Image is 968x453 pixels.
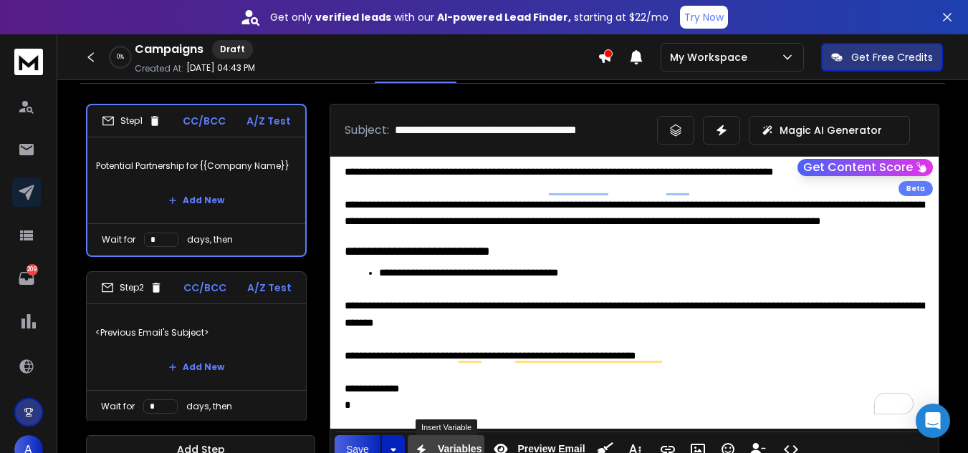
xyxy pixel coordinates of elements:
[680,6,728,29] button: Try Now
[157,186,236,215] button: Add New
[102,115,161,127] div: Step 1
[780,123,882,137] p: Magic AI Generator
[437,10,571,24] strong: AI-powered Lead Finder,
[27,264,38,276] p: 209
[117,53,124,62] p: 0 %
[684,10,724,24] p: Try Now
[157,353,236,381] button: Add New
[95,313,297,353] p: <Previous Email's Subject>
[315,10,391,24] strong: verified leads
[670,50,753,64] p: My Workspace
[851,50,933,64] p: Get Free Credits
[14,49,43,75] img: logo
[101,401,135,412] p: Wait for
[270,10,669,24] p: Get only with our starting at $22/mo
[345,122,389,139] p: Subject:
[821,43,943,72] button: Get Free Credits
[101,281,163,294] div: Step 2
[898,181,933,196] div: Beta
[212,40,253,59] div: Draft
[187,234,233,245] p: days, then
[186,62,255,74] p: [DATE] 04:43 PM
[183,114,226,128] p: CC/BCC
[12,264,41,293] a: 209
[96,146,297,186] p: Potential Partnership for {{Company Name}}
[102,234,135,245] p: Wait for
[135,63,183,74] p: Created At:
[330,157,939,429] div: To enrich screen reader interactions, please activate Accessibility in Grammarly extension settings
[797,159,933,176] button: Get Content Score
[86,271,307,423] li: Step2CC/BCCA/Z Test<Previous Email's Subject>Add NewWait fordays, then
[186,401,232,412] p: days, then
[135,41,203,58] h1: Campaigns
[183,281,226,295] p: CC/BCC
[86,104,307,257] li: Step1CC/BCCA/Z TestPotential Partnership for {{Company Name}}Add NewWait fordays, then
[247,281,292,295] p: A/Z Test
[416,419,477,435] div: Insert Variable
[916,404,950,438] div: Open Intercom Messenger
[749,116,910,145] button: Magic AI Generator
[246,114,291,128] p: A/Z Test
